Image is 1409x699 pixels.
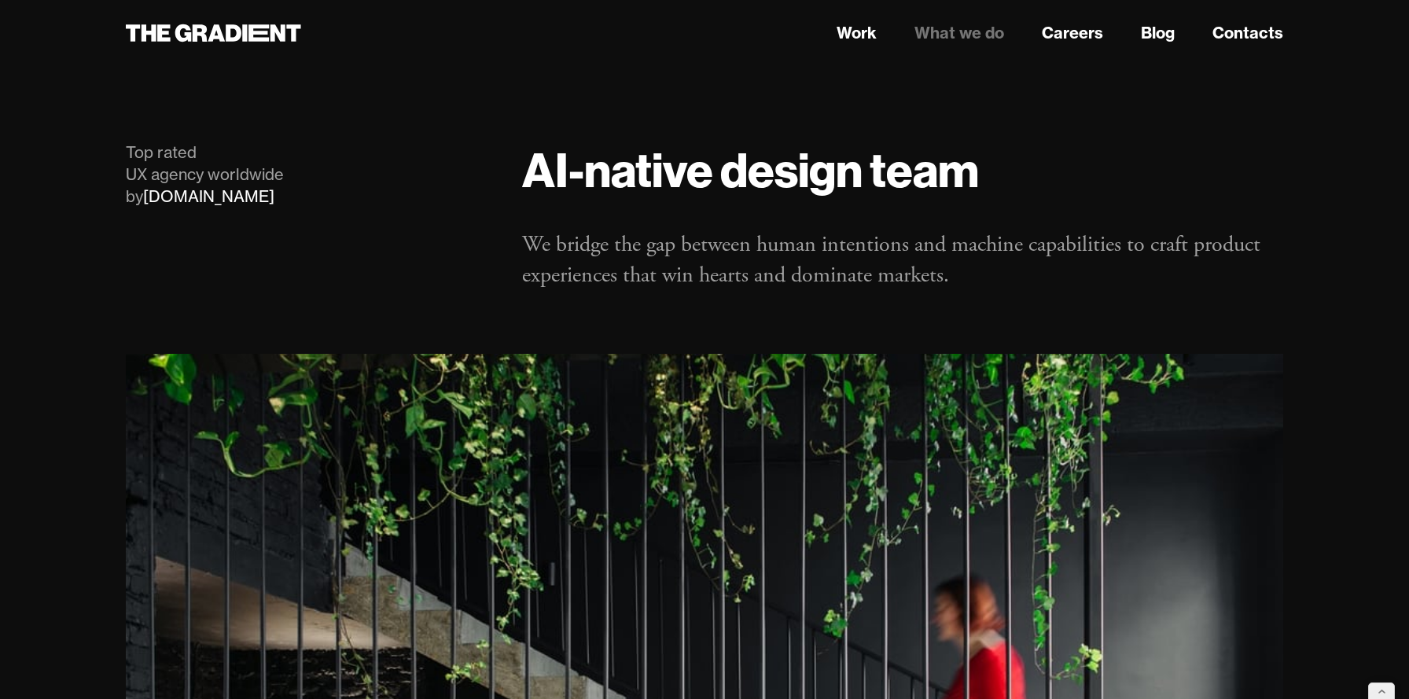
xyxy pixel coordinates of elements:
[522,142,1283,198] h1: AI-native design team
[1212,21,1283,45] a: Contacts
[914,21,1004,45] a: What we do
[1141,21,1175,45] a: Blog
[1042,21,1103,45] a: Careers
[837,21,877,45] a: Work
[522,230,1283,291] p: We bridge the gap between human intentions and machine capabilities to craft product experiences ...
[143,186,274,206] a: [DOMAIN_NAME]
[126,142,491,208] div: Top rated UX agency worldwide by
